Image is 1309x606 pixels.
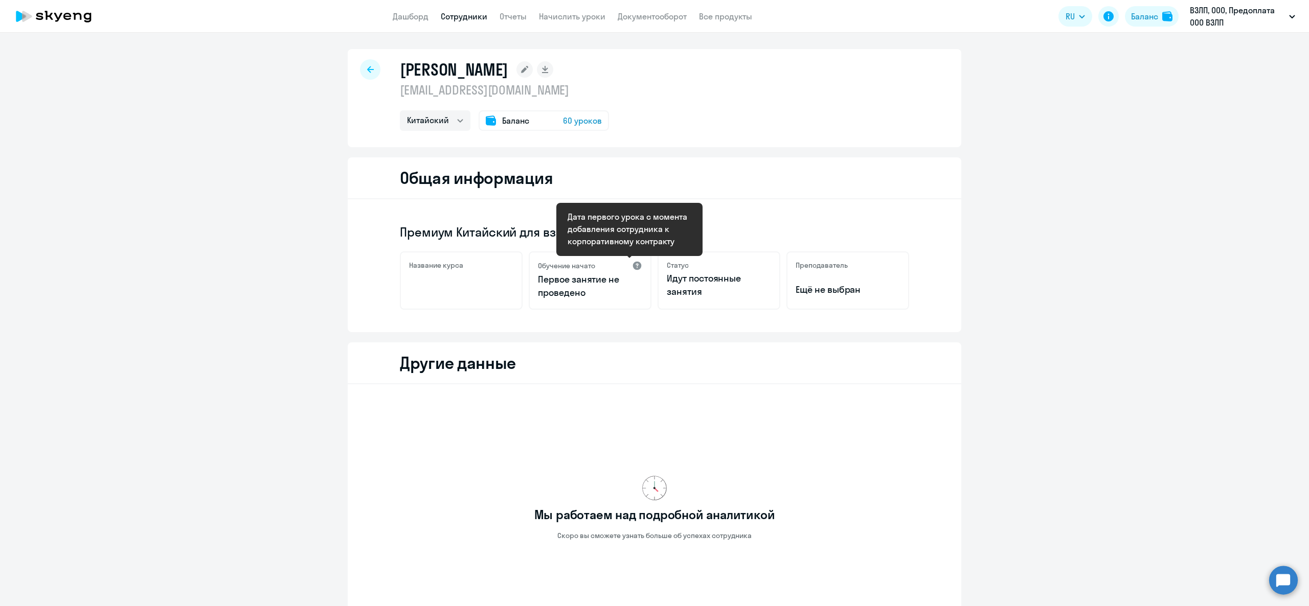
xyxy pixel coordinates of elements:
img: balance [1162,11,1172,21]
a: Дашборд [393,11,428,21]
p: Идут постоянные занятия [667,272,771,298]
h2: Общая информация [400,168,553,188]
a: Все продукты [699,11,752,21]
h5: Статус [667,261,689,270]
p: Первое занятие не проведено [538,273,642,299]
h2: Мы работаем над подробной аналитикой [534,506,775,523]
span: 60 уроков [563,114,602,127]
p: ВЗЛП, ООО, Предоплата ООО ВЗЛП [1190,4,1285,29]
div: Дата первого урока с момента добавления сотрудника к корпоративному контракту [568,211,691,247]
h5: Обучение начато [538,261,595,270]
a: Документооборот [618,11,687,21]
div: Баланс [1131,10,1158,22]
h2: Другие данные [400,353,516,373]
p: Скоро вы сможете узнать больше об успехах сотрудника [557,531,752,540]
span: Баланс [502,114,529,127]
span: Премиум Китайский для взрослых [400,224,599,240]
h1: [PERSON_NAME] [400,59,508,80]
a: Сотрудники [441,11,487,21]
button: RU [1058,6,1092,27]
button: Балансbalance [1125,6,1179,27]
p: Ещё не выбран [796,283,900,296]
span: RU [1066,10,1075,22]
p: [EMAIL_ADDRESS][DOMAIN_NAME] [400,82,609,98]
h5: Название курса [409,261,463,270]
button: ВЗЛП, ООО, Предоплата ООО ВЗЛП [1185,4,1300,29]
a: Начислить уроки [539,11,605,21]
a: Отчеты [500,11,527,21]
img: clock [642,476,667,500]
h5: Преподаватель [796,261,848,270]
